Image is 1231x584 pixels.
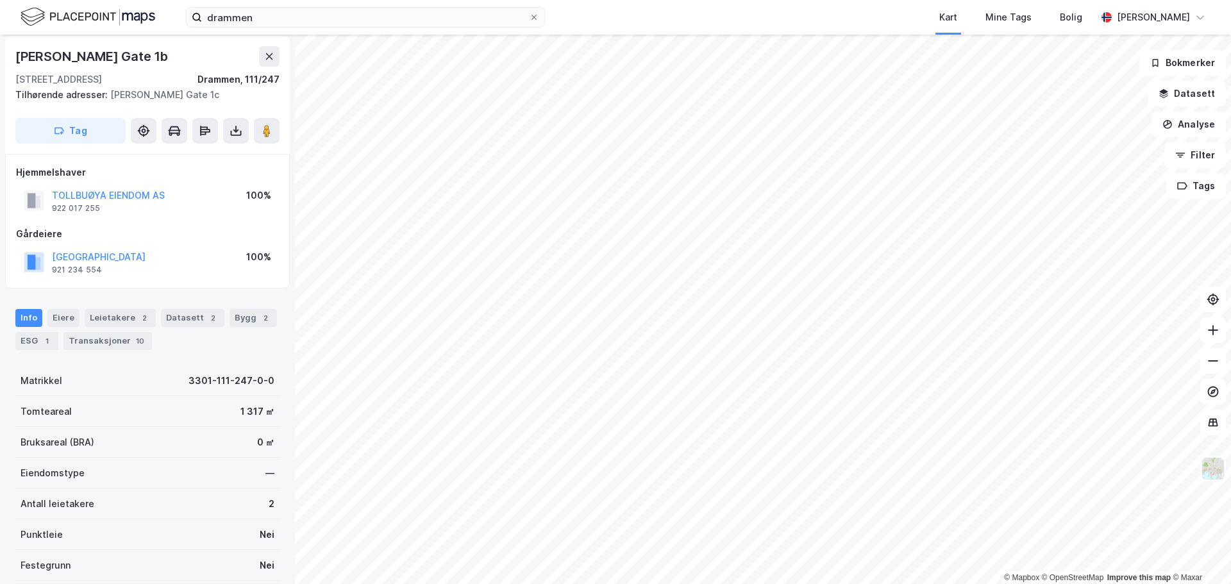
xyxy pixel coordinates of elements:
img: Z [1201,456,1225,481]
div: 3301-111-247-0-0 [188,373,274,388]
div: 921 234 554 [52,265,102,275]
div: Nei [260,558,274,573]
div: Eiendomstype [21,465,85,481]
button: Tags [1166,173,1226,199]
div: Bruksareal (BRA) [21,435,94,450]
div: Kontrollprogram for chat [1167,522,1231,584]
div: — [265,465,274,481]
iframe: Chat Widget [1167,522,1231,584]
div: Mine Tags [985,10,1032,25]
div: Matrikkel [21,373,62,388]
div: Antall leietakere [21,496,94,512]
div: Leietakere [85,309,156,327]
div: 100% [246,249,271,265]
input: Søk på adresse, matrikkel, gårdeiere, leietakere eller personer [202,8,529,27]
div: 10 [133,335,147,347]
a: Mapbox [1004,573,1039,582]
div: 2 [206,312,219,324]
div: ESG [15,332,58,350]
button: Analyse [1151,112,1226,137]
div: 0 ㎡ [257,435,274,450]
div: Drammen, 111/247 [197,72,280,87]
button: Tag [15,118,126,144]
button: Datasett [1148,81,1226,106]
div: Datasett [161,309,224,327]
div: Festegrunn [21,558,71,573]
div: 2 [269,496,274,512]
button: Filter [1164,142,1226,168]
div: Bolig [1060,10,1082,25]
div: 922 017 255 [52,203,100,213]
div: Kart [939,10,957,25]
div: 100% [246,188,271,203]
a: Improve this map [1107,573,1171,582]
div: 2 [259,312,272,324]
div: Hjemmelshaver [16,165,279,180]
a: OpenStreetMap [1042,573,1104,582]
div: Tomteareal [21,404,72,419]
div: 1 317 ㎡ [240,404,274,419]
div: [STREET_ADDRESS] [15,72,102,87]
div: Punktleie [21,527,63,542]
span: Tilhørende adresser: [15,89,110,100]
div: Bygg [230,309,277,327]
div: [PERSON_NAME] [1117,10,1190,25]
div: [PERSON_NAME] Gate 1b [15,46,171,67]
img: logo.f888ab2527a4732fd821a326f86c7f29.svg [21,6,155,28]
div: Gårdeiere [16,226,279,242]
div: Info [15,309,42,327]
button: Bokmerker [1139,50,1226,76]
div: Eiere [47,309,80,327]
div: 1 [40,335,53,347]
div: [PERSON_NAME] Gate 1c [15,87,269,103]
div: 2 [138,312,151,324]
div: Transaksjoner [63,332,152,350]
div: Nei [260,527,274,542]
